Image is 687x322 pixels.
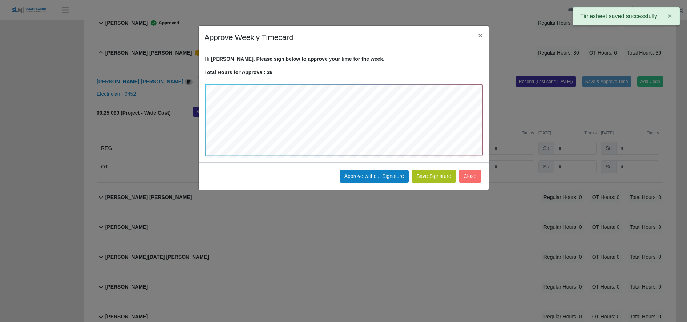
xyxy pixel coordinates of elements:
[459,170,481,183] button: Close
[412,170,456,183] button: Save Signature
[205,56,385,62] strong: Hi [PERSON_NAME]. Please sign below to approve your time for the week.
[205,32,294,43] h4: Approve Weekly Timecard
[205,69,272,75] strong: Total Hours for Approval: 36
[472,26,488,45] button: Close
[340,170,409,183] button: Approve without Signature
[478,31,482,40] span: ×
[668,12,672,20] span: ×
[573,7,680,25] div: Timesheet saved successfully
